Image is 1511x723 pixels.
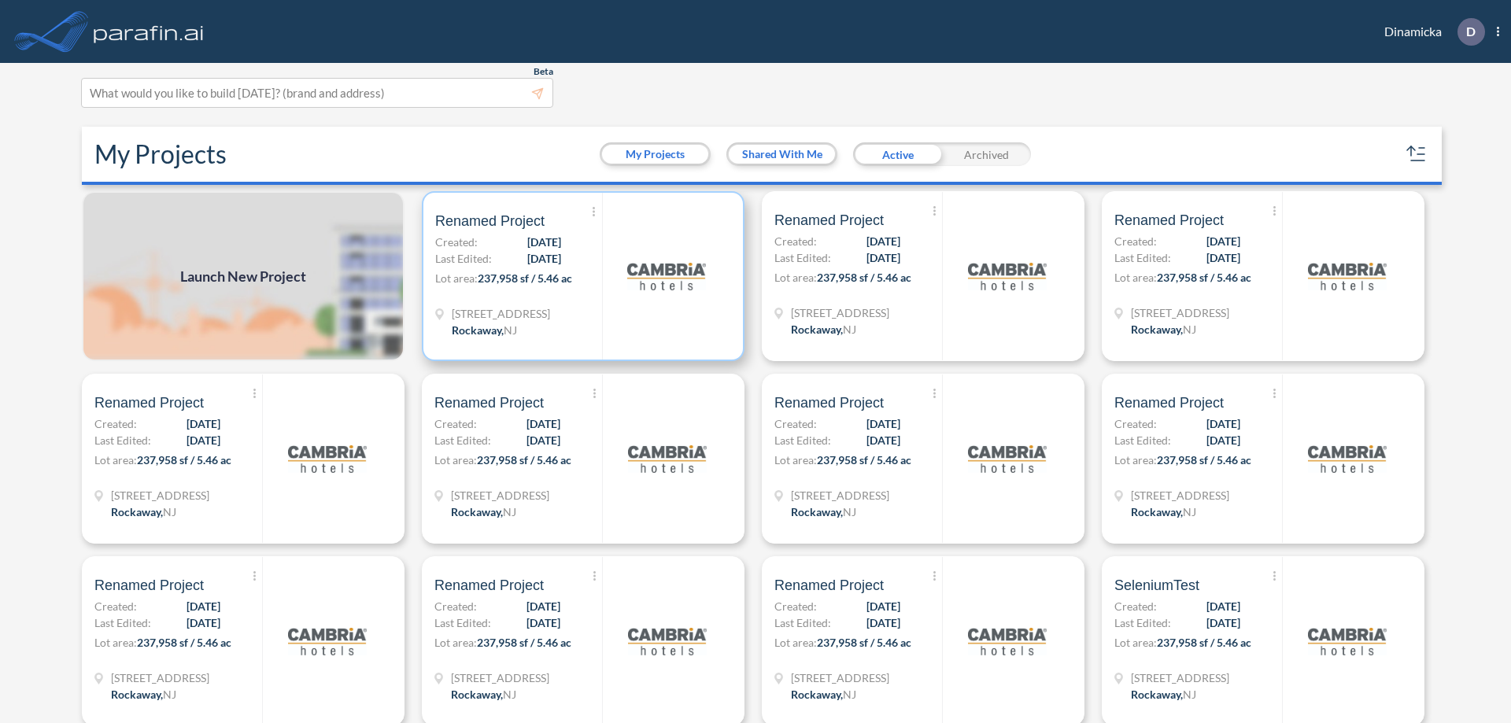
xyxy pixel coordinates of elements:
[774,233,817,249] span: Created:
[94,453,137,467] span: Lot area:
[478,271,572,285] span: 237,958 sf / 5.46 ac
[1308,419,1387,498] img: logo
[774,211,884,230] span: Renamed Project
[288,602,367,681] img: logo
[1131,487,1229,504] span: 321 Mt Hope Ave
[602,145,708,164] button: My Projects
[968,237,1047,315] img: logo
[774,271,817,284] span: Lot area:
[627,237,706,315] img: logo
[94,576,204,595] span: Renamed Project
[1131,321,1196,338] div: Rockaway, NJ
[1114,453,1157,467] span: Lot area:
[451,670,549,686] span: 321 Mt Hope Ave
[163,505,176,518] span: NJ
[774,249,831,266] span: Last Edited:
[94,393,204,412] span: Renamed Project
[866,233,900,249] span: [DATE]
[774,636,817,649] span: Lot area:
[968,602,1047,681] img: logo
[968,419,1047,498] img: logo
[526,614,560,631] span: [DATE]
[94,614,151,631] span: Last Edited:
[1114,432,1171,448] span: Last Edited:
[137,453,231,467] span: 237,958 sf / 5.46 ac
[434,614,491,631] span: Last Edited:
[1114,211,1224,230] span: Renamed Project
[1157,271,1251,284] span: 237,958 sf / 5.46 ac
[1114,233,1157,249] span: Created:
[435,271,478,285] span: Lot area:
[1114,636,1157,649] span: Lot area:
[434,636,477,649] span: Lot area:
[628,419,707,498] img: logo
[791,304,889,321] span: 321 Mt Hope Ave
[137,636,231,649] span: 237,958 sf / 5.46 ac
[452,323,504,337] span: Rockaway ,
[1157,453,1251,467] span: 237,958 sf / 5.46 ac
[452,305,550,322] span: 321 Mt Hope Ave
[942,142,1031,166] div: Archived
[866,614,900,631] span: [DATE]
[435,234,478,250] span: Created:
[111,505,163,518] span: Rockaway ,
[111,686,176,703] div: Rockaway, NJ
[1114,576,1199,595] span: SeleniumTest
[434,432,491,448] span: Last Edited:
[111,504,176,520] div: Rockaway, NJ
[791,686,856,703] div: Rockaway, NJ
[817,453,911,467] span: 237,958 sf / 5.46 ac
[534,65,553,78] span: Beta
[94,139,227,169] h2: My Projects
[791,670,889,686] span: 321 Mt Hope Ave
[866,598,900,614] span: [DATE]
[451,487,549,504] span: 321 Mt Hope Ave
[1114,393,1224,412] span: Renamed Project
[503,505,516,518] span: NJ
[1206,415,1240,432] span: [DATE]
[434,453,477,467] span: Lot area:
[1206,233,1240,249] span: [DATE]
[526,598,560,614] span: [DATE]
[1131,323,1183,336] span: Rockaway ,
[1404,142,1429,167] button: sort
[435,250,492,267] span: Last Edited:
[843,688,856,701] span: NJ
[843,505,856,518] span: NJ
[1131,688,1183,701] span: Rockaway ,
[434,415,477,432] span: Created:
[187,415,220,432] span: [DATE]
[111,688,163,701] span: Rockaway ,
[774,598,817,614] span: Created:
[477,453,571,467] span: 237,958 sf / 5.46 ac
[477,636,571,649] span: 237,958 sf / 5.46 ac
[774,614,831,631] span: Last Edited:
[288,419,367,498] img: logo
[1114,598,1157,614] span: Created:
[1114,614,1171,631] span: Last Edited:
[774,576,884,595] span: Renamed Project
[187,432,220,448] span: [DATE]
[1361,18,1499,46] div: Dinamicka
[1466,24,1476,39] p: D
[451,688,503,701] span: Rockaway ,
[791,321,856,338] div: Rockaway, NJ
[434,576,544,595] span: Renamed Project
[94,415,137,432] span: Created:
[82,191,405,361] img: add
[503,688,516,701] span: NJ
[791,504,856,520] div: Rockaway, NJ
[1183,323,1196,336] span: NJ
[791,323,843,336] span: Rockaway ,
[451,686,516,703] div: Rockaway, NJ
[526,432,560,448] span: [DATE]
[187,614,220,631] span: [DATE]
[1114,415,1157,432] span: Created:
[94,636,137,649] span: Lot area:
[435,212,545,231] span: Renamed Project
[791,688,843,701] span: Rockaway ,
[434,598,477,614] span: Created:
[774,393,884,412] span: Renamed Project
[163,688,176,701] span: NJ
[791,505,843,518] span: Rockaway ,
